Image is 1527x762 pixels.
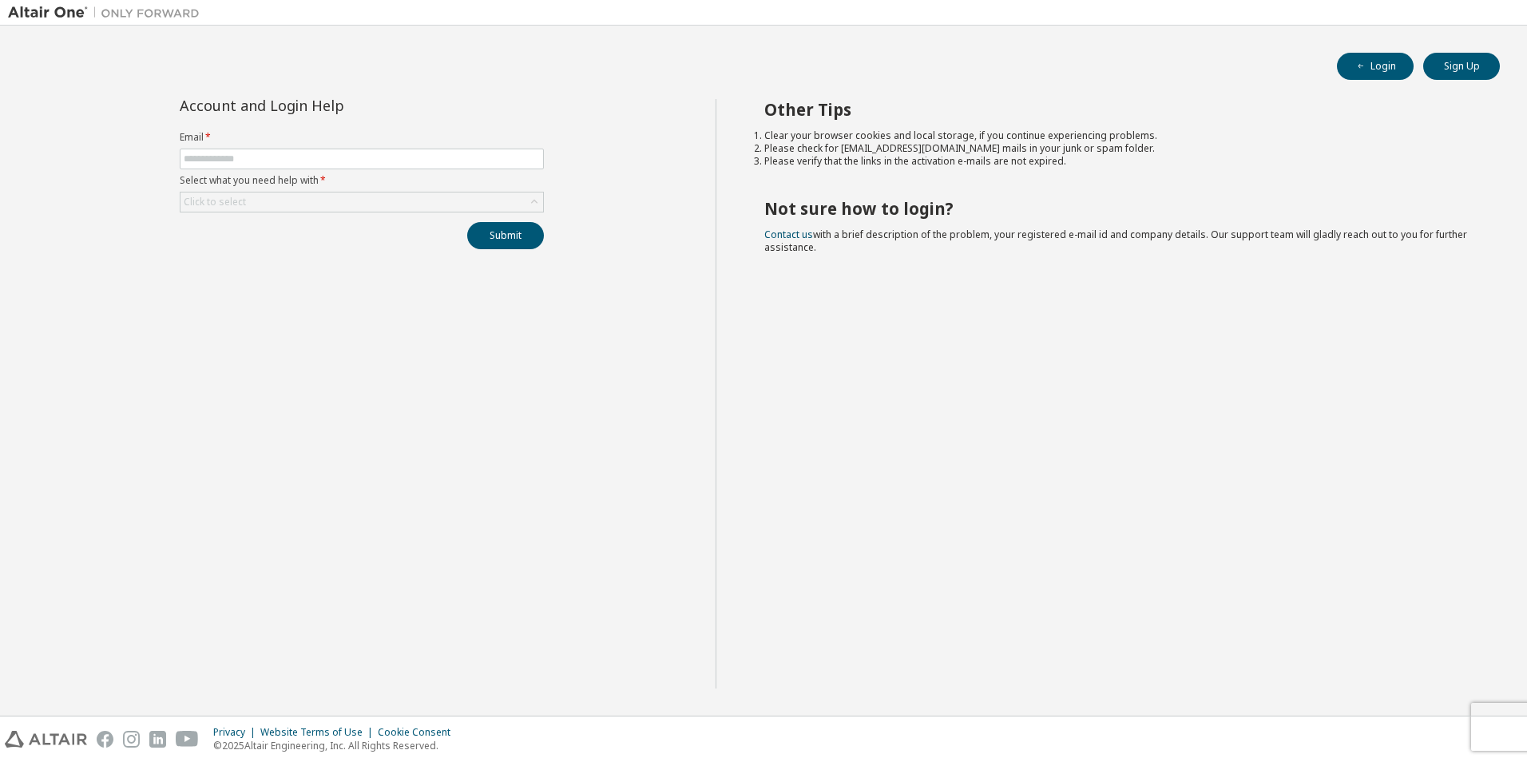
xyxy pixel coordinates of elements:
img: facebook.svg [97,731,113,748]
span: with a brief description of the problem, your registered e-mail id and company details. Our suppo... [764,228,1467,254]
img: Altair One [8,5,208,21]
div: Website Terms of Use [260,726,378,739]
li: Clear your browser cookies and local storage, if you continue experiencing problems. [764,129,1472,142]
a: Contact us [764,228,813,241]
label: Email [180,131,544,144]
img: linkedin.svg [149,731,166,748]
p: © 2025 Altair Engineering, Inc. All Rights Reserved. [213,739,460,752]
div: Cookie Consent [378,726,460,739]
li: Please verify that the links in the activation e-mails are not expired. [764,155,1472,168]
label: Select what you need help with [180,174,544,187]
li: Please check for [EMAIL_ADDRESS][DOMAIN_NAME] mails in your junk or spam folder. [764,142,1472,155]
div: Account and Login Help [180,99,471,112]
div: Click to select [180,192,543,212]
h2: Other Tips [764,99,1472,120]
img: instagram.svg [123,731,140,748]
div: Click to select [184,196,246,208]
div: Privacy [213,726,260,739]
img: altair_logo.svg [5,731,87,748]
h2: Not sure how to login? [764,198,1472,219]
button: Login [1337,53,1414,80]
button: Submit [467,222,544,249]
button: Sign Up [1423,53,1500,80]
img: youtube.svg [176,731,199,748]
